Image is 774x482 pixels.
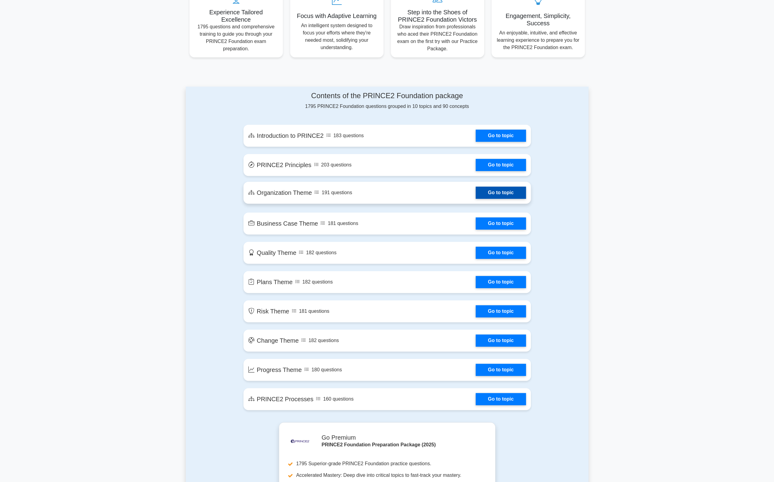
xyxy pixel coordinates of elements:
div: 1795 PRINCE2 Foundation questions grouped in 10 topics and 90 concepts [243,91,531,110]
h5: Step into the Shoes of PRINCE2 Foundation Victors [396,9,479,23]
h4: Contents of the PRINCE2 Foundation package [243,91,531,100]
h5: Focus with Adaptive Learning [295,12,379,20]
a: Go to topic [476,247,526,259]
a: Go to topic [476,130,526,142]
a: Go to topic [476,159,526,171]
p: An enjoyable, intuitive, and effective learning experience to prepare you for the PRINCE2 Foundat... [496,29,580,51]
a: Go to topic [476,334,526,347]
h5: Engagement, Simplicity, Success [496,12,580,27]
a: Go to topic [476,364,526,376]
p: 1795 questions and comprehensive training to guide you through your PRINCE2 Foundation exam prepa... [194,23,278,52]
a: Go to topic [476,393,526,405]
a: Go to topic [476,217,526,230]
p: Draw inspiration from professionals who aced their PRINCE2 Foundation exam on the first try with ... [396,23,479,52]
p: An intelligent system designed to focus your efforts where they're needed most, solidifying your ... [295,22,379,51]
a: Go to topic [476,305,526,317]
a: Go to topic [476,187,526,199]
h5: Experience Tailored Excellence [194,9,278,23]
a: Go to topic [476,276,526,288]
